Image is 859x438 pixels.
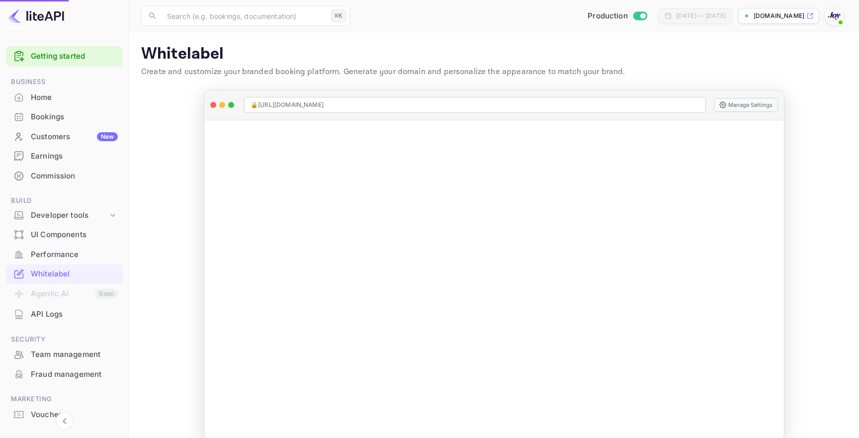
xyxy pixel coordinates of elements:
a: API Logs [6,305,123,323]
button: Collapse navigation [56,412,74,430]
a: Earnings [6,147,123,165]
span: Security [6,334,123,345]
div: Performance [6,245,123,264]
div: Team management [31,349,118,360]
p: Create and customize your branded booking platform. Generate your domain and personalize the appe... [141,66,847,78]
div: Home [31,92,118,103]
span: Build [6,195,123,206]
a: Whitelabel [6,264,123,283]
div: Fraud management [6,365,123,384]
a: Performance [6,245,123,263]
div: Commission [6,167,123,186]
div: API Logs [6,305,123,324]
a: Getting started [31,51,118,62]
div: Commission [31,171,118,182]
a: Commission [6,167,123,185]
div: ⌘K [331,9,346,22]
div: Developer tools [6,207,123,224]
div: Home [6,88,123,107]
div: Performance [31,249,118,261]
p: [DOMAIN_NAME] [754,11,804,20]
div: Whitelabel [31,268,118,280]
a: UI Components [6,225,123,244]
a: Fraud management [6,365,123,383]
div: New [97,132,118,141]
div: Bookings [6,107,123,127]
div: Vouchers [6,405,123,425]
p: Whitelabel [141,44,847,64]
img: LiteAPI logo [8,8,64,24]
a: Bookings [6,107,123,126]
div: Developer tools [31,210,108,221]
span: Business [6,77,123,88]
a: Team management [6,345,123,363]
img: With Joy [826,8,842,24]
a: CustomersNew [6,127,123,146]
div: CustomersNew [6,127,123,147]
div: Fraud management [31,369,118,380]
div: UI Components [31,229,118,241]
div: Earnings [31,151,118,162]
span: 🔒 [URL][DOMAIN_NAME] [251,100,324,109]
span: Production [588,10,628,22]
span: Marketing [6,394,123,405]
div: Vouchers [31,409,118,421]
div: Earnings [6,147,123,166]
div: UI Components [6,225,123,245]
a: Vouchers [6,405,123,424]
div: Customers [31,131,118,143]
div: Getting started [6,46,123,67]
div: Whitelabel [6,264,123,284]
a: Home [6,88,123,106]
button: Manage Settings [714,98,778,112]
div: [DATE] — [DATE] [676,11,726,20]
div: Team management [6,345,123,364]
div: Bookings [31,111,118,123]
input: Search (e.g. bookings, documentation) [161,6,327,26]
div: API Logs [31,309,118,320]
div: Switch to Sandbox mode [584,10,651,22]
